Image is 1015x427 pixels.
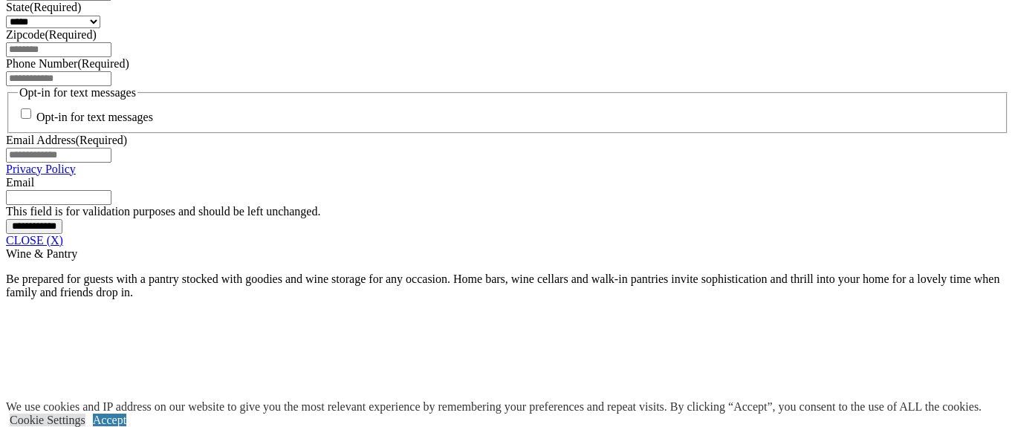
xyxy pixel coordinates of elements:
[6,400,982,414] div: We use cookies and IP address on our website to give you the most relevant experience by remember...
[36,111,153,124] label: Opt-in for text messages
[6,28,97,41] label: Zipcode
[76,134,127,146] span: (Required)
[6,57,129,70] label: Phone Number
[6,176,34,189] label: Email
[45,28,96,41] span: (Required)
[6,163,76,175] a: Privacy Policy
[6,273,1009,299] p: Be prepared for guests with a pantry stocked with goodies and wine storage for any occasion. Home...
[18,86,137,100] legend: Opt-in for text messages
[6,234,63,247] a: CLOSE (X)
[6,205,1009,218] div: This field is for validation purposes and should be left unchanged.
[6,134,127,146] label: Email Address
[77,57,129,70] span: (Required)
[93,414,126,426] a: Accept
[10,414,85,426] a: Cookie Settings
[30,1,81,13] span: (Required)
[6,1,81,13] label: State
[6,247,77,260] span: Wine & Pantry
